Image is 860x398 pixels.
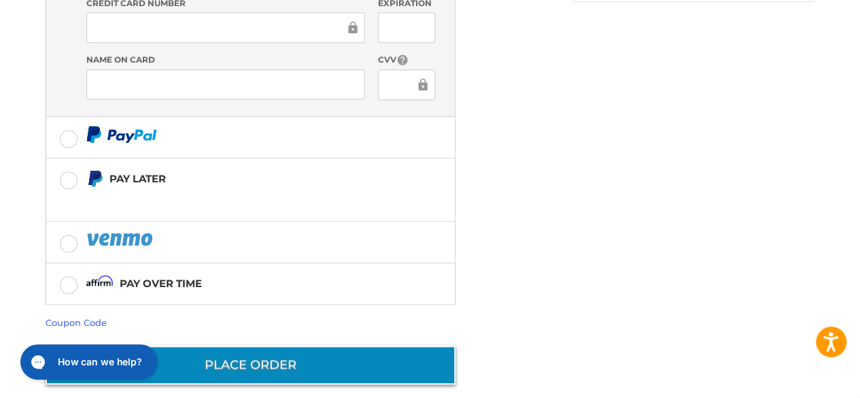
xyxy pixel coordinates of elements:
[86,193,371,205] iframe: PayPal Message 2
[46,317,107,328] a: Coupon Code
[109,167,370,190] div: Pay Later
[46,346,455,384] button: Place Order
[86,231,156,248] img: PayPal icon
[86,170,103,187] img: Pay Later icon
[378,54,434,67] label: CVV
[86,275,114,292] img: Affirm icon
[14,339,162,384] iframe: Gorgias live chat messenger
[120,272,202,295] div: Pay over time
[86,54,365,66] label: Name on Card
[86,126,157,143] img: PayPal icon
